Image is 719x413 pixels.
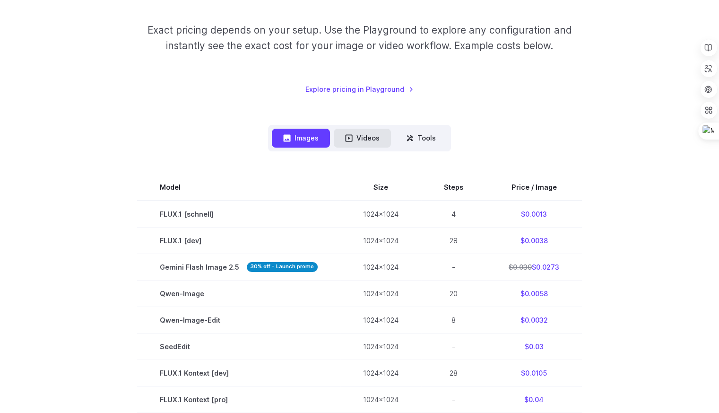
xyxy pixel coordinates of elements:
[509,263,532,271] s: $0.039
[421,307,486,333] td: 8
[486,333,582,360] td: $0.03
[340,201,421,228] td: 1024x1024
[486,280,582,307] td: $0.0058
[421,360,486,386] td: 28
[137,307,340,333] td: Qwen-Image-Edit
[137,333,340,360] td: SeedEdit
[486,360,582,386] td: $0.0105
[486,307,582,333] td: $0.0032
[334,129,391,147] button: Videos
[137,280,340,307] td: Qwen-Image
[421,386,486,413] td: -
[340,254,421,280] td: 1024x1024
[421,174,486,201] th: Steps
[272,129,330,147] button: Images
[486,227,582,254] td: $0.0038
[421,201,486,228] td: 4
[160,262,318,272] span: Gemini Flash Image 2.5
[137,227,340,254] td: FLUX.1 [dev]
[421,254,486,280] td: -
[340,307,421,333] td: 1024x1024
[305,84,414,95] a: Explore pricing in Playground
[486,174,582,201] th: Price / Image
[421,280,486,307] td: 20
[340,386,421,413] td: 1024x1024
[486,386,582,413] td: $0.04
[137,174,340,201] th: Model
[340,280,421,307] td: 1024x1024
[340,333,421,360] td: 1024x1024
[340,174,421,201] th: Size
[421,227,486,254] td: 28
[247,262,318,272] strong: 30% off - Launch promo
[421,333,486,360] td: -
[340,360,421,386] td: 1024x1024
[395,129,447,147] button: Tools
[486,254,582,280] td: $0.0273
[129,22,589,54] p: Exact pricing depends on your setup. Use the Playground to explore any configuration and instantl...
[137,360,340,386] td: FLUX.1 Kontext [dev]
[486,201,582,228] td: $0.0013
[137,201,340,228] td: FLUX.1 [schnell]
[137,386,340,413] td: FLUX.1 Kontext [pro]
[340,227,421,254] td: 1024x1024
